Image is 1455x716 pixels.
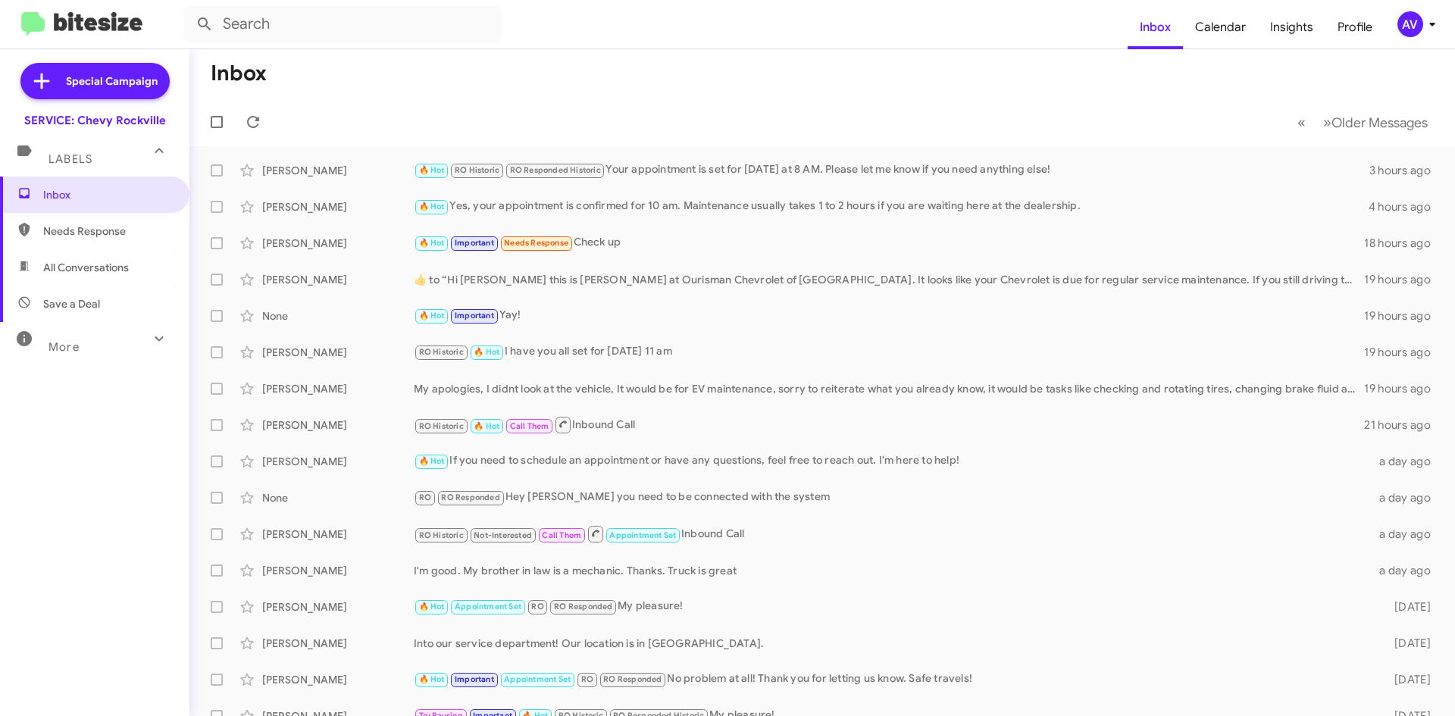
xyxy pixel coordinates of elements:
[419,165,445,175] span: 🔥 Hot
[262,527,414,542] div: [PERSON_NAME]
[1370,490,1443,505] div: a day ago
[262,163,414,178] div: [PERSON_NAME]
[43,260,129,275] span: All Conversations
[455,311,494,320] span: Important
[262,381,414,396] div: [PERSON_NAME]
[183,6,502,42] input: Search
[1369,163,1443,178] div: 3 hours ago
[419,602,445,611] span: 🔥 Hot
[414,198,1369,215] div: Yes, your appointment is confirmed for 10 am. Maintenance usually takes 1 to 2 hours if you are w...
[262,345,414,360] div: [PERSON_NAME]
[1258,5,1325,49] a: Insights
[48,340,80,354] span: More
[66,73,158,89] span: Special Campaign
[1128,5,1183,49] a: Inbox
[414,452,1370,470] div: If you need to schedule an appointment or have any questions, feel free to reach out. I'm here to...
[1288,107,1315,138] button: Previous
[419,311,445,320] span: 🔥 Hot
[414,671,1370,688] div: No problem at all! Thank you for letting us know. Safe travels!
[262,636,414,651] div: [PERSON_NAME]
[581,674,593,684] span: RO
[504,238,568,248] span: Needs Response
[554,602,612,611] span: RO Responded
[262,199,414,214] div: [PERSON_NAME]
[262,308,414,324] div: None
[1370,563,1443,578] div: a day ago
[1370,527,1443,542] div: a day ago
[603,674,662,684] span: RO Responded
[504,674,571,684] span: Appointment Set
[419,674,445,684] span: 🔥 Hot
[1370,454,1443,469] div: a day ago
[414,415,1364,434] div: Inbound Call
[211,61,267,86] h1: Inbox
[262,272,414,287] div: [PERSON_NAME]
[1370,672,1443,687] div: [DATE]
[1397,11,1423,37] div: AV
[1183,5,1258,49] a: Calendar
[262,236,414,251] div: [PERSON_NAME]
[43,224,172,239] span: Needs Response
[43,296,100,311] span: Save a Deal
[414,636,1370,651] div: Into our service department! Our location is in [GEOGRAPHIC_DATA].
[474,347,499,357] span: 🔥 Hot
[1323,113,1331,132] span: »
[414,524,1370,543] div: Inbound Call
[455,602,521,611] span: Appointment Set
[474,421,499,431] span: 🔥 Hot
[455,238,494,248] span: Important
[1331,114,1428,131] span: Older Messages
[1364,272,1443,287] div: 19 hours ago
[419,238,445,248] span: 🔥 Hot
[1325,5,1385,49] a: Profile
[1385,11,1438,37] button: AV
[262,563,414,578] div: [PERSON_NAME]
[24,113,166,128] div: SERVICE: Chevy Rockville
[262,672,414,687] div: [PERSON_NAME]
[1364,345,1443,360] div: 19 hours ago
[419,530,464,540] span: RO Historic
[419,421,464,431] span: RO Historic
[1364,417,1443,433] div: 21 hours ago
[414,381,1364,396] div: My apologies, I didnt look at the vehicle, It would be for EV maintenance, sorry to reiterate wha...
[510,165,601,175] span: RO Responded Historic
[510,421,549,431] span: Call Them
[609,530,676,540] span: Appointment Set
[1289,107,1437,138] nav: Page navigation example
[1369,199,1443,214] div: 4 hours ago
[414,272,1364,287] div: ​👍​ to “ Hi [PERSON_NAME] this is [PERSON_NAME] at Ourisman Chevrolet of [GEOGRAPHIC_DATA]. It lo...
[419,456,445,466] span: 🔥 Hot
[262,490,414,505] div: None
[1370,636,1443,651] div: [DATE]
[414,489,1370,506] div: Hey [PERSON_NAME] you need to be connected with the system
[1364,381,1443,396] div: 19 hours ago
[419,202,445,211] span: 🔥 Hot
[1314,107,1437,138] button: Next
[414,161,1369,179] div: Your appointment is set for [DATE] at 8 AM. Please let me know if you need anything else!
[441,492,499,502] span: RO Responded
[48,152,92,166] span: Labels
[414,307,1364,324] div: Yay!
[1364,308,1443,324] div: 19 hours ago
[414,598,1370,615] div: My pleasure!
[531,602,543,611] span: RO
[1370,599,1443,614] div: [DATE]
[414,234,1364,252] div: Check up
[474,530,532,540] span: Not-Interested
[542,530,581,540] span: Call Them
[262,454,414,469] div: [PERSON_NAME]
[414,343,1364,361] div: I have you all set for [DATE] 11 am
[1297,113,1306,132] span: «
[455,165,499,175] span: RO Historic
[419,347,464,357] span: RO Historic
[414,563,1370,578] div: I'm good. My brother in law is a mechanic. Thanks. Truck is great
[262,417,414,433] div: [PERSON_NAME]
[455,674,494,684] span: Important
[20,63,170,99] a: Special Campaign
[1364,236,1443,251] div: 18 hours ago
[419,492,431,502] span: RO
